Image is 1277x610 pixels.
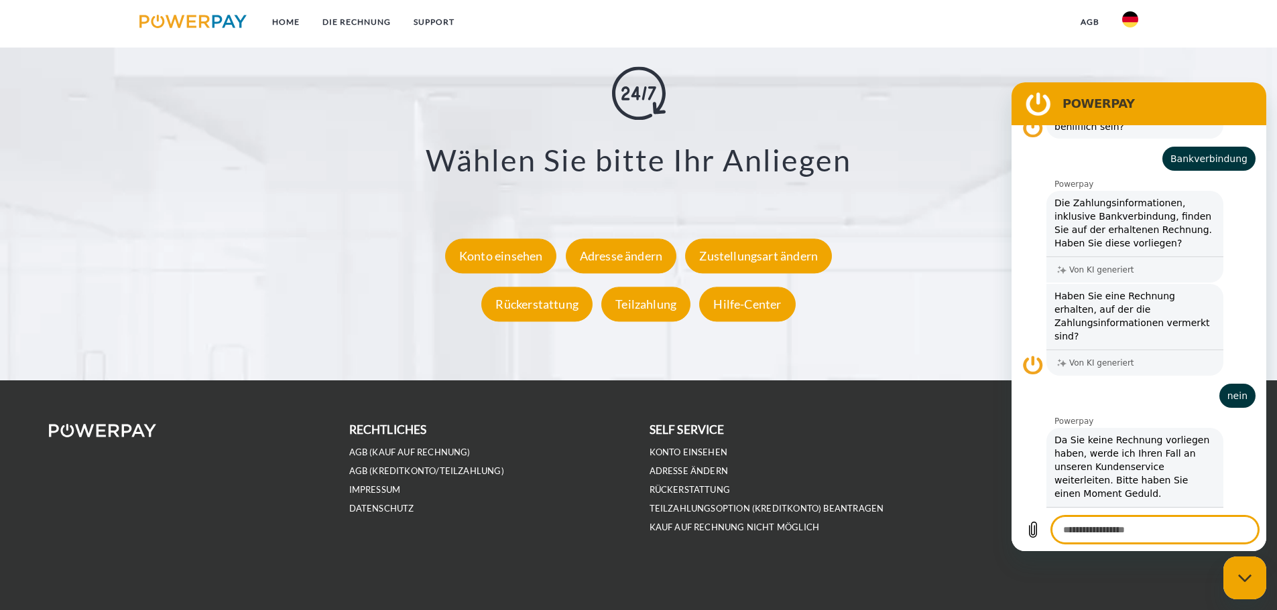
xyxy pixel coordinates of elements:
a: Kauf auf Rechnung nicht möglich [650,522,820,533]
div: Zustellungsart ändern [685,238,832,273]
img: logo-powerpay.svg [139,15,247,28]
img: online-shopping.svg [612,66,666,120]
a: AGB (Kauf auf Rechnung) [349,447,471,458]
b: rechtliches [349,423,427,437]
a: Adresse ändern [562,248,680,263]
a: Teilzahlung [598,297,694,311]
b: self service [650,423,725,437]
a: Konto einsehen [650,447,728,458]
a: Zustellungsart ändern [682,248,835,263]
a: Rückerstattung [650,484,731,495]
a: Teilzahlungsoption (KREDITKONTO) beantragen [650,503,884,514]
div: Konto einsehen [445,238,557,273]
div: Adresse ändern [566,238,677,273]
a: IMPRESSUM [349,484,401,495]
div: Hilfe-Center [699,287,795,321]
h3: Wählen Sie bitte Ihr Anliegen [80,141,1197,179]
iframe: Schaltfläche zum Öffnen des Messaging-Fensters; Konversation läuft [1223,556,1266,599]
img: logo-powerpay-white.svg [49,424,157,437]
a: Home [261,10,311,34]
a: AGB (Kreditkonto/Teilzahlung) [349,465,504,477]
a: SUPPORT [402,10,466,34]
div: Rückerstattung [481,287,593,321]
img: de [1122,11,1138,27]
a: Hilfe-Center [696,297,798,311]
div: Teilzahlung [601,287,690,321]
a: Konto einsehen [442,248,560,263]
a: agb [1069,10,1111,34]
iframe: Messaging-Fenster [1012,82,1266,551]
a: Rückerstattung [478,297,596,311]
a: Adresse ändern [650,465,729,477]
a: DIE RECHNUNG [311,10,402,34]
a: DATENSCHUTZ [349,503,414,514]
